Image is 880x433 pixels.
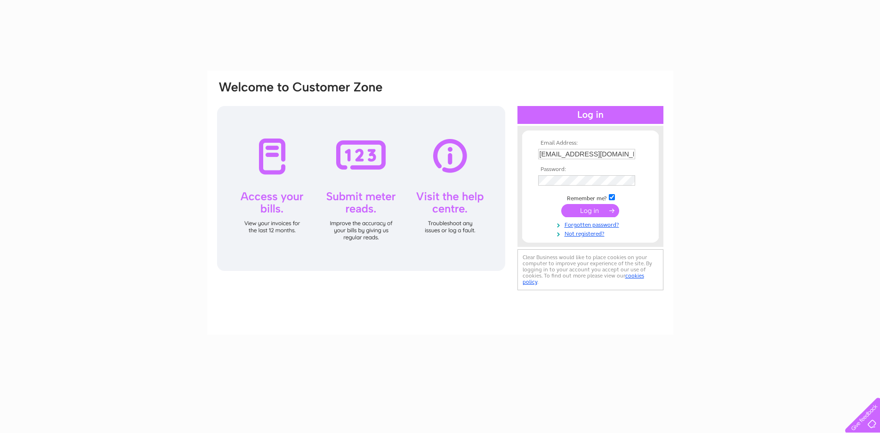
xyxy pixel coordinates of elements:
[523,272,644,285] a: cookies policy
[538,229,645,237] a: Not registered?
[517,249,663,290] div: Clear Business would like to place cookies on your computer to improve your experience of the sit...
[536,193,645,202] td: Remember me?
[536,140,645,147] th: Email Address:
[536,166,645,173] th: Password:
[538,220,645,229] a: Forgotten password?
[561,204,619,217] input: Submit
